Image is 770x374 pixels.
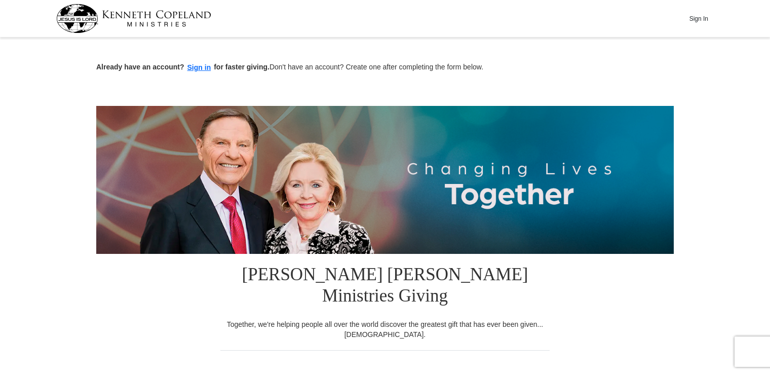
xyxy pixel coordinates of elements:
button: Sign In [683,11,714,26]
img: kcm-header-logo.svg [56,4,211,33]
p: Don't have an account? Create one after completing the form below. [96,62,674,73]
strong: Already have an account? for faster giving. [96,63,269,71]
button: Sign in [184,62,214,73]
h1: [PERSON_NAME] [PERSON_NAME] Ministries Giving [220,254,550,319]
div: Together, we're helping people all over the world discover the greatest gift that has ever been g... [220,319,550,340]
